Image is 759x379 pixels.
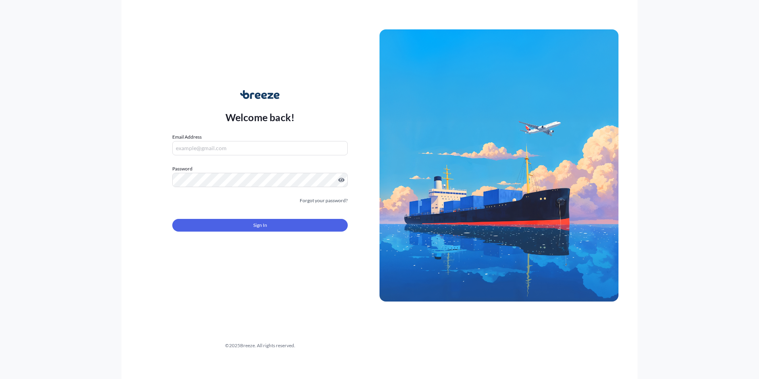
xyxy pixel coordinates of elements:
div: © 2025 Breeze. All rights reserved. [141,342,379,350]
button: Sign In [172,219,348,232]
a: Forgot your password? [300,197,348,205]
label: Password [172,165,348,173]
button: Show password [338,177,345,183]
label: Email Address [172,133,202,141]
p: Welcome back! [225,111,295,124]
span: Sign In [253,221,267,229]
img: Ship illustration [379,29,618,301]
input: example@gmail.com [172,141,348,155]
